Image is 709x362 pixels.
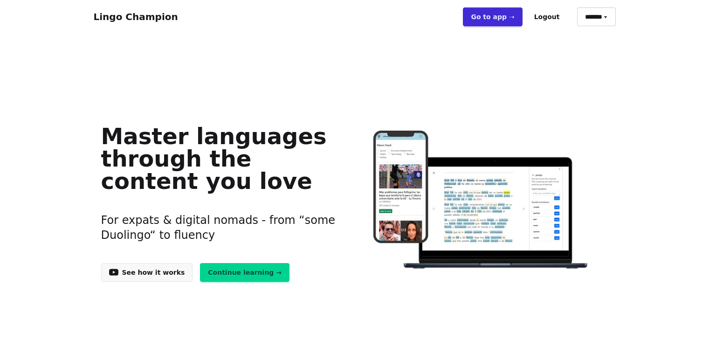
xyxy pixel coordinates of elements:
a: Lingo Champion [94,11,178,22]
a: Continue learning → [200,263,289,282]
h1: Master languages through the content you love [101,125,340,192]
button: Logout [526,7,568,26]
img: Learn languages online [355,131,608,270]
a: See how it works [101,263,193,282]
h3: For expats & digital nomads - from “some Duolingo“ to fluency [101,202,340,254]
a: Go to app ➝ [463,7,522,26]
